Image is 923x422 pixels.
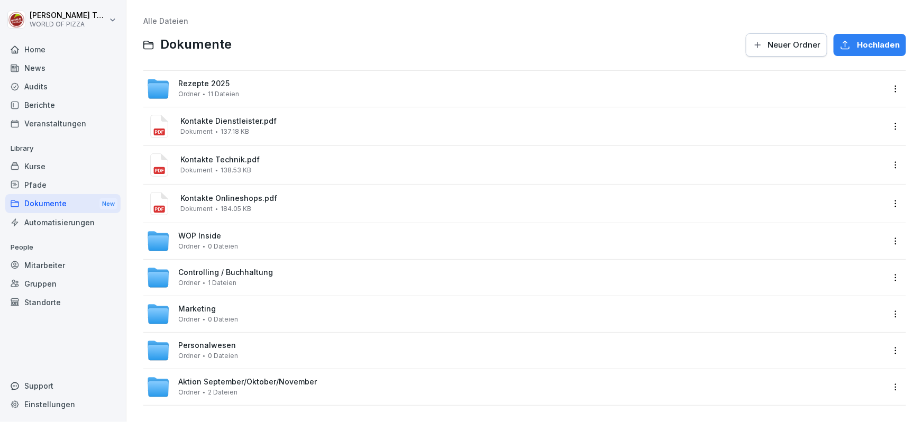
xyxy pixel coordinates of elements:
[5,213,121,232] a: Automatisierungen
[147,375,884,399] a: Aktion September/Oktober/NovemberOrdner2 Dateien
[208,243,238,250] span: 0 Dateien
[208,352,238,360] span: 0 Dateien
[208,316,238,323] span: 0 Dateien
[147,77,884,100] a: Rezepte 2025Ordner11 Dateien
[30,21,107,28] p: WORLD OF PIZZA
[147,230,884,253] a: WOP InsideOrdner0 Dateien
[5,239,121,256] p: People
[5,194,121,214] div: Dokumente
[178,352,200,360] span: Ordner
[5,59,121,77] a: News
[5,293,121,311] a: Standorte
[99,198,117,210] div: New
[5,274,121,293] a: Gruppen
[5,114,121,133] a: Veranstaltungen
[5,140,121,157] p: Library
[180,117,884,126] span: Kontakte Dienstleister.pdf
[5,377,121,395] div: Support
[147,339,884,362] a: PersonalwesenOrdner0 Dateien
[746,33,827,57] button: Neuer Ordner
[180,194,884,203] span: Kontakte Onlineshops.pdf
[178,378,317,387] span: Aktion September/Oktober/November
[180,205,213,213] span: Dokument
[30,11,107,20] p: [PERSON_NAME] Tech
[5,157,121,176] a: Kurse
[208,90,239,98] span: 11 Dateien
[221,205,251,213] span: 184.05 KB
[178,90,200,98] span: Ordner
[160,37,232,52] span: Dokumente
[221,167,251,174] span: 138.53 KB
[178,232,221,241] span: WOP Inside
[147,266,884,289] a: Controlling / BuchhaltungOrdner1 Dateien
[857,39,900,51] span: Hochladen
[178,79,230,88] span: Rezepte 2025
[208,389,237,396] span: 2 Dateien
[180,155,884,164] span: Kontakte Technik.pdf
[5,40,121,59] a: Home
[178,268,273,277] span: Controlling / Buchhaltung
[178,243,200,250] span: Ordner
[5,77,121,96] a: Audits
[834,34,906,56] button: Hochladen
[5,194,121,214] a: DokumenteNew
[5,96,121,114] a: Berichte
[178,389,200,396] span: Ordner
[180,167,213,174] span: Dokument
[178,305,216,314] span: Marketing
[180,128,213,135] span: Dokument
[178,279,200,287] span: Ordner
[208,279,236,287] span: 1 Dateien
[5,176,121,194] a: Pfade
[143,16,188,25] a: Alle Dateien
[767,39,820,51] span: Neuer Ordner
[221,128,249,135] span: 137.18 KB
[5,256,121,274] a: Mitarbeiter
[5,395,121,414] a: Einstellungen
[147,302,884,326] a: MarketingOrdner0 Dateien
[178,316,200,323] span: Ordner
[178,341,236,350] span: Personalwesen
